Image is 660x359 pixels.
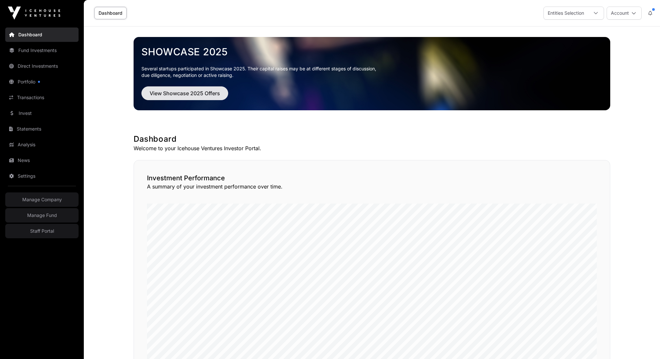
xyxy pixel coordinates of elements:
a: News [5,153,79,168]
h1: Dashboard [134,134,610,144]
img: Icehouse Ventures Logo [8,7,60,20]
h2: Investment Performance [147,173,597,183]
a: View Showcase 2025 Offers [141,93,228,99]
a: Manage Company [5,192,79,207]
a: Settings [5,169,79,183]
img: Showcase 2025 [134,37,610,110]
p: Welcome to your Icehouse Ventures Investor Portal. [134,144,610,152]
a: Transactions [5,90,79,105]
button: View Showcase 2025 Offers [141,86,228,100]
a: Staff Portal [5,224,79,238]
a: Portfolio [5,75,79,89]
a: Manage Fund [5,208,79,223]
a: Dashboard [94,7,127,19]
a: Dashboard [5,27,79,42]
button: Account [607,7,642,20]
a: Fund Investments [5,43,79,58]
a: Invest [5,106,79,120]
a: Showcase 2025 [141,46,602,58]
iframe: Chat Widget [627,328,660,359]
a: Statements [5,122,79,136]
a: Analysis [5,137,79,152]
p: Several startups participated in Showcase 2025. Their capital raises may be at different stages o... [141,65,602,79]
p: A summary of your investment performance over time. [147,183,597,190]
span: View Showcase 2025 Offers [150,89,220,97]
a: Direct Investments [5,59,79,73]
div: Entities Selection [544,7,588,19]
